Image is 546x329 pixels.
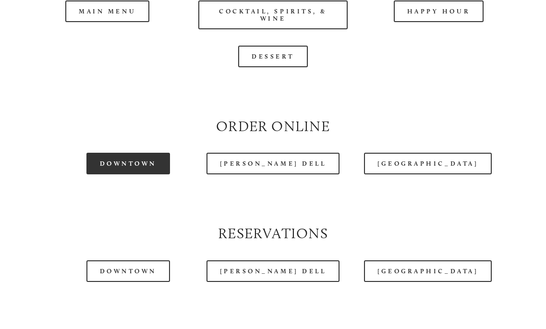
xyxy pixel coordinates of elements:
a: [GEOGRAPHIC_DATA] [364,260,492,282]
a: [PERSON_NAME] Dell [206,260,340,282]
a: Downtown [86,153,170,174]
h2: Order Online [33,116,513,136]
h2: Reservations [33,223,513,244]
a: [PERSON_NAME] Dell [206,153,340,174]
a: [GEOGRAPHIC_DATA] [364,153,492,174]
a: Downtown [86,260,170,282]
